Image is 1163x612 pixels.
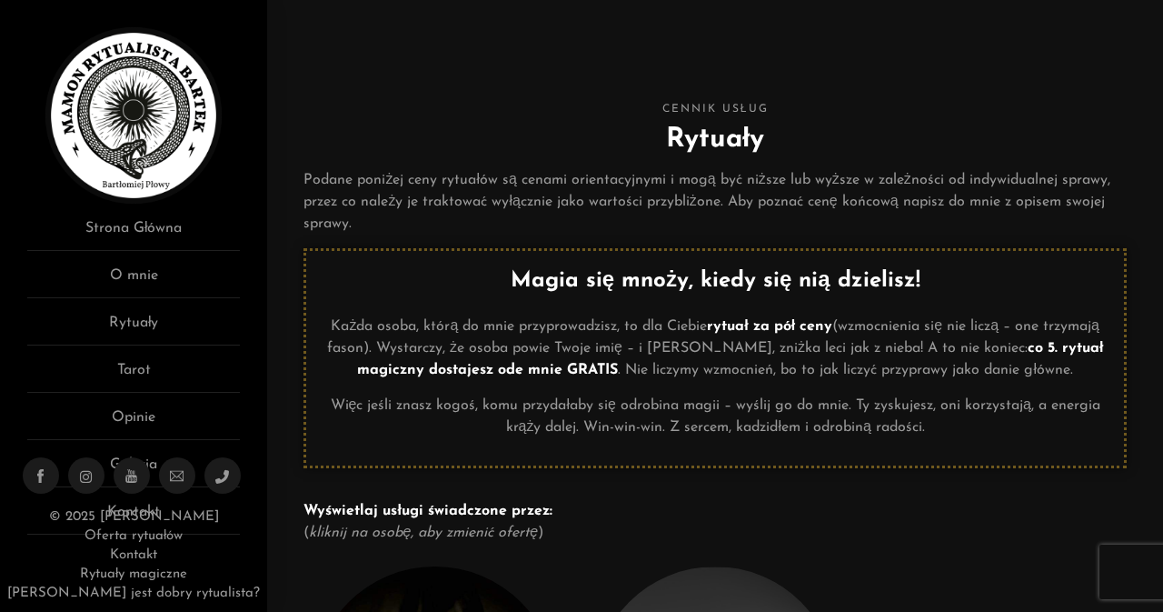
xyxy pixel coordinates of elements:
img: Rytualista Bartek [45,27,222,204]
p: Każda osoba, którą do mnie przyprowadzisz, to dla Ciebie (wzmocnienia się nie liczą – one trzymaj... [320,316,1110,381]
a: Opinie [27,406,240,440]
strong: Wyświetlaj usługi świadczone przez: [303,504,552,518]
p: Podane poniżej ceny rytuałów są cenami orientacyjnymi i mogą być niższe lub wyższe w zależności o... [303,169,1127,235]
a: O mnie [27,265,240,298]
a: Rytuały [27,312,240,346]
a: Rytuały magiczne [80,567,187,581]
strong: rytuał za pół ceny [707,319,832,334]
a: Tarot [27,359,240,393]
span: Cennik usług [303,100,1127,119]
p: Więc jeśli znasz kogoś, komu przydałaby się odrobina magii – wyślij go do mnie. Ty zyskujesz, oni... [320,395,1110,438]
p: ( ) [303,500,1127,544]
strong: Magia się mnoży, kiedy się nią dzielisz! [511,270,920,292]
a: [PERSON_NAME] jest dobry rytualista? [7,587,260,600]
a: Kontakt [110,548,157,562]
a: Oferta rytuałów [84,529,183,543]
em: kliknij na osobę, aby zmienić ofertę [309,526,538,540]
h2: Rytuały [303,119,1127,160]
a: Strona Główna [27,217,240,251]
